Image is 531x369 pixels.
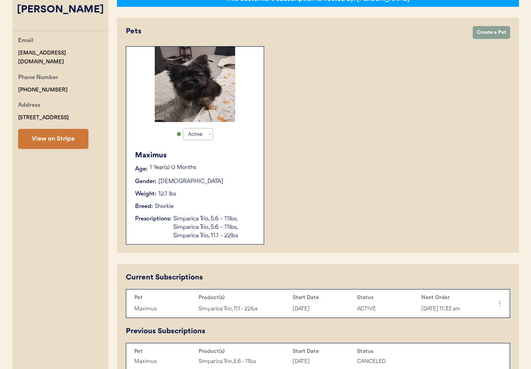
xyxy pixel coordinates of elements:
[155,202,174,211] div: Shorkie
[155,47,235,122] img: 1000000212.jpg
[12,2,109,18] div: [PERSON_NAME]
[173,215,256,240] div: Simparica Trio, 5.6 - 11lbs, Simparica Trio, 5.6 - 11lbs, Simparica Trio, 11.1 - 22lbs
[126,26,465,37] div: Pets
[135,165,148,173] div: Age:
[293,294,353,301] div: Start Date
[158,177,223,186] div: [DEMOGRAPHIC_DATA]
[357,294,417,301] div: Status
[293,357,353,366] div: [DATE]
[421,304,482,314] div: [DATE] 11:33 am
[199,357,289,366] div: Simparica Trio, 5.6 - 11lbs
[135,202,153,211] div: Breed:
[473,26,510,39] button: Create a Pet
[18,86,68,95] div: [PHONE_NUMBER]
[134,304,195,314] div: Maximus
[18,101,41,111] div: Address
[135,215,171,223] div: Prescriptions:
[135,150,256,161] div: Maximus
[135,177,156,186] div: Gender:
[134,357,195,366] div: Maximus
[357,304,417,314] div: ACTIVE
[134,348,195,355] div: Pet
[357,348,417,355] div: Status
[18,113,69,122] div: [STREET_ADDRESS]
[421,294,482,301] div: Next Order
[199,294,289,301] div: Product(s)
[158,190,176,198] div: 12.1 lbs
[126,326,205,337] div: Previous Subscriptions
[134,294,195,301] div: Pet
[357,357,417,366] div: CANCELED
[18,36,33,46] div: Email
[293,304,353,314] div: [DATE]
[199,348,289,355] div: Product(s)
[150,165,256,171] p: 1 Year(s) 0 Months
[126,272,203,283] div: Current Subscriptions
[199,304,289,314] div: Simparica Trio, 11.1 - 22lbs
[135,190,156,198] div: Weight:
[293,348,353,355] div: Start Date
[18,49,109,67] div: [EMAIL_ADDRESS][DOMAIN_NAME]
[18,129,88,149] button: View on Stripe
[18,73,58,83] div: Phone Number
